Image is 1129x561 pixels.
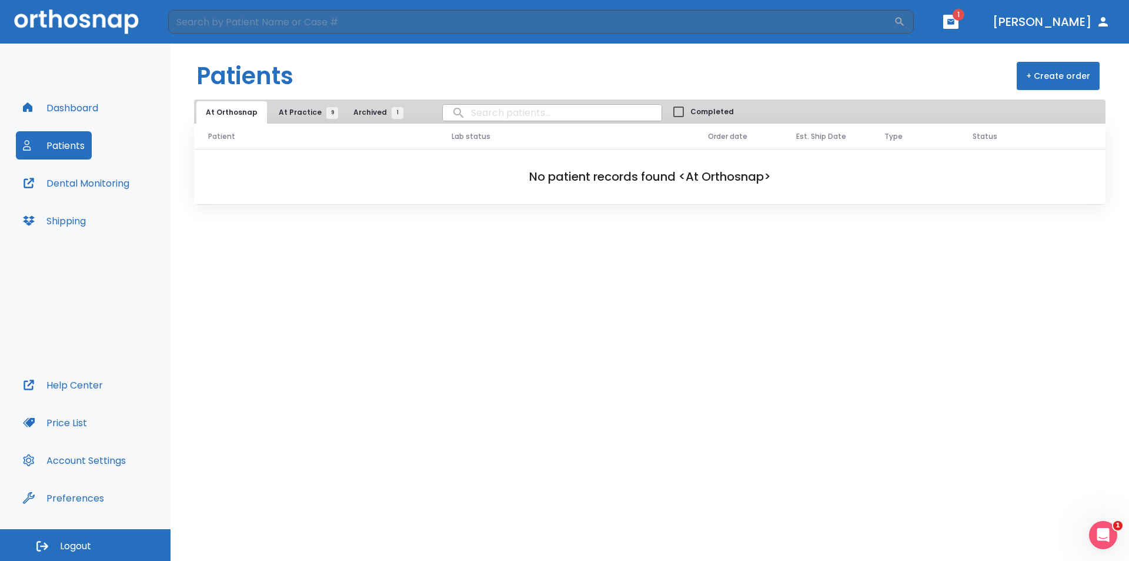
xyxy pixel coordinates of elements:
h1: Patients [196,58,293,94]
span: Status [973,131,997,142]
span: Completed [690,107,734,117]
iframe: Intercom live chat [1089,521,1117,549]
span: At Practice [279,107,332,118]
button: Dashboard [16,94,105,122]
button: Price List [16,409,94,437]
span: Logout [60,540,91,553]
button: + Create order [1017,62,1100,90]
button: Preferences [16,484,111,512]
button: Patients [16,131,92,160]
img: Orthosnap [14,9,139,34]
span: Est. Ship Date [796,131,846,142]
input: search [443,101,662,124]
span: 1 [1113,521,1123,530]
span: 1 [953,9,964,21]
span: 9 [326,107,338,119]
span: Archived [353,107,398,118]
button: Dental Monitoring [16,169,136,197]
button: [PERSON_NAME] [988,11,1115,32]
span: Order date [708,131,747,142]
div: tabs [196,101,409,124]
button: Help Center [16,371,110,399]
span: Type [884,131,903,142]
button: Shipping [16,207,93,235]
span: Lab status [452,131,490,142]
span: Patient [208,131,235,142]
button: Account Settings [16,446,133,474]
button: At Orthosnap [196,101,267,124]
div: Tooltip anchor [102,493,112,503]
input: Search by Patient Name or Case # [168,10,894,34]
h2: No patient records found <At Orthosnap> [213,168,1087,185]
span: 1 [392,107,403,119]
